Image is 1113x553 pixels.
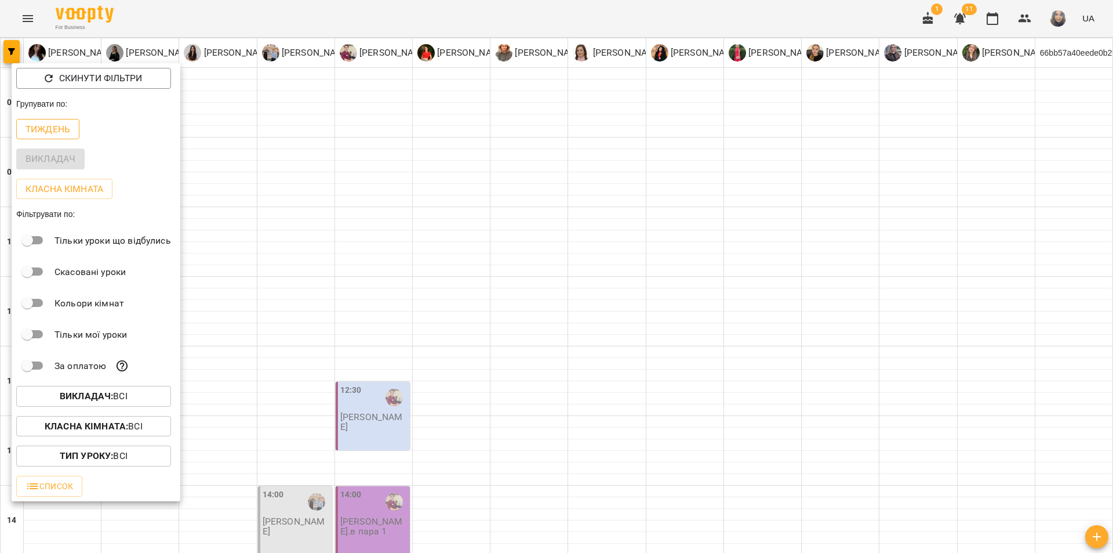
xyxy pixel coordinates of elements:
[26,479,73,493] span: Список
[60,449,128,463] p: Всі
[16,386,171,407] button: Викладач:Всі
[16,416,171,437] button: Класна кімната:Всі
[45,421,128,432] b: Класна кімната :
[54,359,106,373] p: За оплатою
[54,297,124,310] p: Кольори кімнат
[16,446,171,467] button: Тип Уроку:Всі
[54,265,126,279] p: Скасовані уроки
[16,476,82,497] button: Список
[26,122,70,136] p: Тиждень
[59,71,142,85] p: Скинути фільтри
[12,204,180,225] div: Фільтрувати по:
[60,389,128,403] p: Всі
[12,93,180,114] div: Групувати по:
[16,68,171,89] button: Скинути фільтри
[54,234,171,248] p: Тільки уроки що відбулись
[54,328,127,342] p: Тільки мої уроки
[16,179,112,200] button: Класна кімната
[16,119,79,140] button: Тиждень
[60,391,113,402] b: Викладач :
[26,182,103,196] p: Класна кімната
[60,450,113,461] b: Тип Уроку :
[45,420,143,433] p: Всі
